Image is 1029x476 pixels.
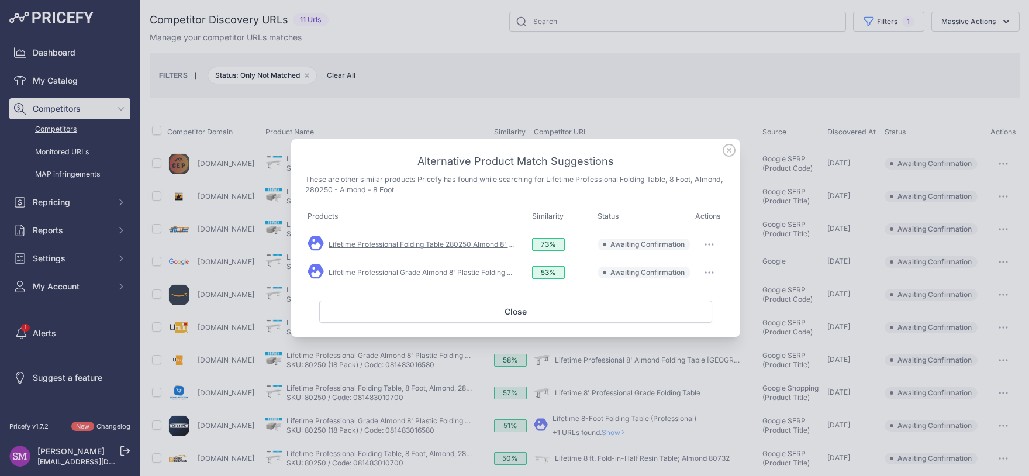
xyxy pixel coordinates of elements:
[305,174,726,196] p: These are other similar products Pricefy has found while searching for Lifetime Professional Fold...
[308,212,339,220] span: Products
[598,212,619,220] span: Status
[319,301,712,323] button: Close
[695,212,721,220] span: Actions
[532,238,565,251] span: 73%
[610,268,685,277] span: Awaiting Confirmation
[329,268,512,277] a: Lifetime Professional Grade Almond 8' Plastic Folding ...
[329,240,524,249] a: Lifetime Professional Folding Table 280250 Almond 8' for ...
[532,212,564,220] span: Similarity
[305,153,726,170] h3: Alternative Product Match Suggestions
[532,266,565,279] span: 53%
[610,240,685,249] span: Awaiting Confirmation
